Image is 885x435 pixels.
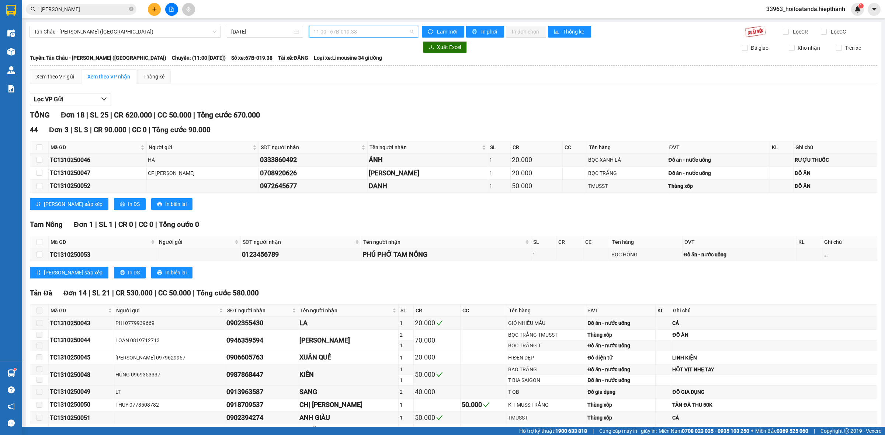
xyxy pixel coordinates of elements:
div: BỌC XANH LÁ [588,156,666,164]
td: CHỊ QUỲNH [298,399,399,411]
td: TC1310250044 [49,330,114,351]
div: BỌC TRẮNG [588,169,666,177]
div: 70.000 [415,335,459,345]
input: 13/10/2025 [231,28,292,36]
div: Thùng xốp [587,401,654,409]
div: CÁ [672,319,875,327]
div: XUÂN QUẾ [299,352,397,362]
span: | [135,220,137,229]
span: sort-ascending [36,201,41,207]
div: 50.000 [415,413,459,423]
span: search [31,7,36,12]
span: | [70,126,72,134]
span: Trên xe [842,44,864,52]
span: Tổng cước 0 [159,220,199,229]
div: ĐỒ ĂN [795,182,876,190]
th: Tên hàng [507,305,586,317]
td: TC1310250053 [49,248,157,261]
div: Đồ ăn - nước uống [684,250,795,259]
span: printer [157,201,162,207]
div: 20.000 [512,155,561,165]
span: CR 0 [118,220,133,229]
td: LA [298,317,399,330]
img: solution-icon [7,85,15,92]
div: TC1310250052 [50,181,145,190]
span: Đơn 1 [74,220,93,229]
span: close-circle [129,6,133,13]
td: 0123456789 [241,248,361,261]
div: CF [PERSON_NAME] [148,169,257,177]
button: Lọc VP Gửi [30,94,111,105]
button: printerIn biên lai [151,267,192,278]
span: check [483,401,490,408]
div: Đồ ăn - nước uống [587,341,654,350]
span: SL 3 [74,126,88,134]
button: aim [182,3,195,16]
span: Mã GD [51,306,107,315]
th: Ghi chú [671,305,877,317]
div: H ĐEN DẸP [508,354,585,362]
span: Xuất Excel [437,43,461,51]
div: THUÝ 0778508782 [115,401,223,409]
div: ĐỒ ĂN [795,169,876,177]
div: TC1310250046 [50,155,145,165]
div: SANG [299,387,397,397]
td: ÁNH [368,154,488,166]
div: 1 [400,319,412,327]
div: ĐỒ ĂN [672,331,875,339]
td: 0708920626 [259,167,368,180]
span: In DS [128,269,140,277]
span: check [436,414,443,421]
div: 2 [400,331,412,339]
div: 50.000 [512,181,561,191]
span: Tổng cước 670.000 [197,110,260,119]
button: syncLàm mới [422,26,464,38]
td: LÊ TUYỀN [368,167,488,180]
div: LINH KIỆN [672,354,875,362]
span: 33963_hoitoatanda.hiepthanh [760,4,851,14]
td: ANH GIÀU [298,411,399,424]
div: 1 [400,354,412,362]
th: CR [414,305,461,317]
div: 2 [400,388,412,396]
span: | [154,110,156,119]
div: Đồ điện tử [587,354,654,362]
button: printerIn biên lai [151,198,192,210]
span: Thống kê [563,28,585,36]
span: printer [157,270,162,276]
td: 0906605763 [225,351,298,364]
div: Thùng xốp [587,414,654,422]
td: TC1310250045 [49,351,114,364]
div: TC1310250050 [50,400,113,409]
img: warehouse-icon [7,66,15,74]
div: Đồ ăn - nước uống [668,169,768,177]
div: 0913963587 [226,387,297,397]
span: | [149,126,150,134]
th: KL [770,141,794,154]
td: TC1310250046 [49,154,147,166]
span: | [155,220,157,229]
span: Tản Đà (Tiền) [24,42,65,50]
span: 44 [30,126,38,134]
span: check [436,371,443,378]
span: CR 90.000 [94,126,126,134]
div: TC1310250049 [50,387,113,396]
span: plus [152,7,157,12]
div: CÁ [672,414,875,422]
td: TC1310250052 [49,180,147,193]
span: Tân Châu - Hồ Chí Minh (Giường) [34,26,216,37]
img: icon-new-feature [854,6,861,13]
th: Ghi chú [794,141,877,154]
th: KL [796,236,822,248]
span: TỔNG [30,110,50,119]
td: 0902394274 [225,411,298,424]
div: HÀ [148,156,257,164]
div: ÁNH [369,155,487,165]
th: CR [511,141,563,154]
span: Mã GD [51,238,149,246]
td: TC1310250043 [49,317,114,330]
td: TC1310250048 [49,364,114,386]
div: Thống kê [143,73,164,81]
th: SL [399,305,414,317]
div: 0906605763 [226,352,297,362]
